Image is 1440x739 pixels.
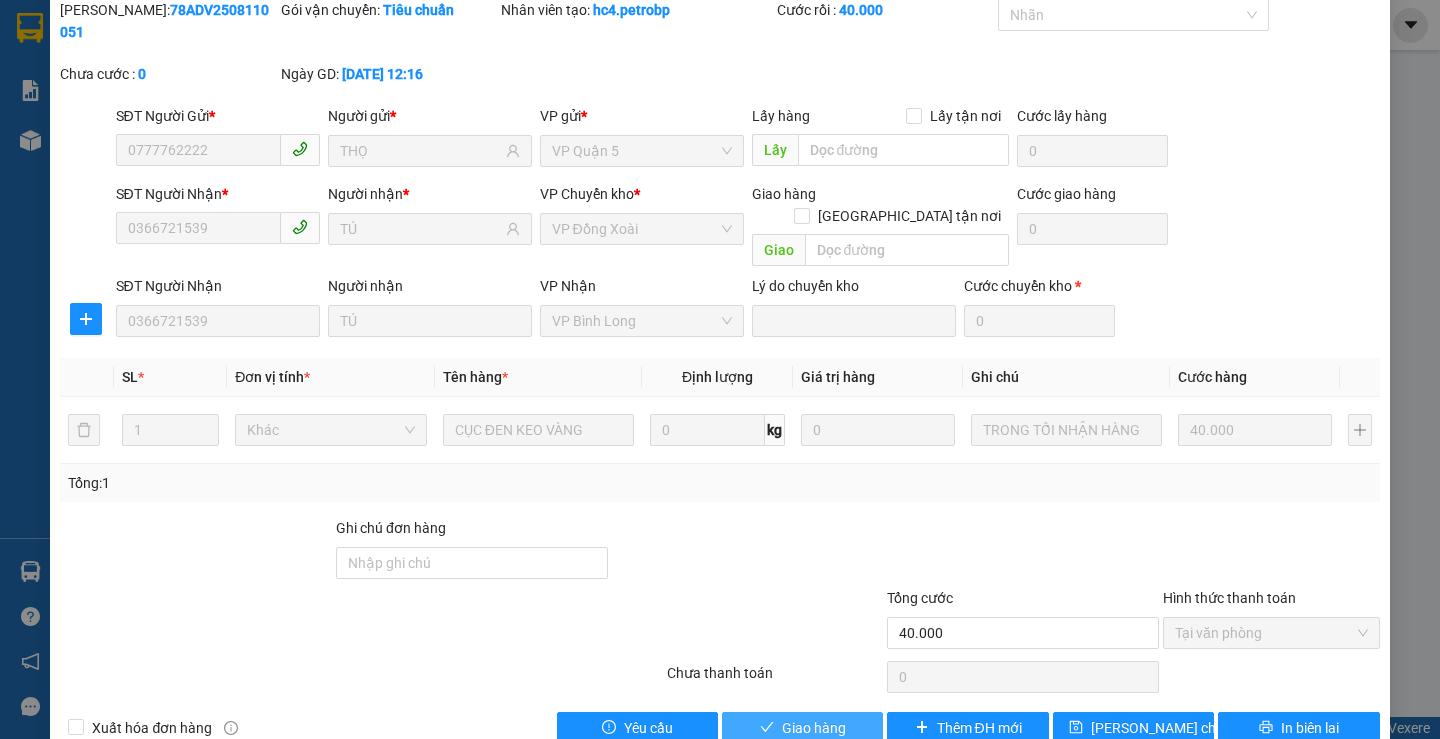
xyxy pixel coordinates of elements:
input: Cước giao hàng [1017,213,1168,245]
div: VP Nhận [540,275,744,297]
span: [PERSON_NAME] chuyển hoàn [1091,717,1281,739]
div: Cước chuyển kho [964,275,1115,297]
label: Cước giao hàng [1017,186,1116,202]
span: VP Quận 5 [552,136,732,166]
b: 0 [138,66,146,82]
span: user [506,144,520,158]
input: Tên người nhận [340,218,502,240]
span: kg [765,414,785,446]
span: save [1069,720,1083,736]
div: Tổng: 1 [68,472,557,494]
span: Xuất hóa đơn hàng [84,717,220,739]
span: Tại văn phòng [1175,618,1368,648]
input: Ghi chú đơn hàng [336,547,608,579]
button: delete [68,414,100,446]
div: Người nhận [328,275,532,297]
input: Ghi Chú [971,414,1162,446]
input: Dọc đường [798,134,1009,166]
span: Lấy tận nơi [922,105,1009,127]
button: plus [1348,414,1372,446]
span: Lấy [752,134,798,166]
div: Chưa cước : [60,63,277,85]
span: Yêu cầu [624,717,673,739]
span: phone [292,141,308,157]
span: Đơn vị tính [235,369,310,385]
button: plus [70,303,102,335]
div: Người gửi [328,105,532,127]
input: Tên người gửi [340,140,502,162]
span: check [760,720,774,736]
label: Hình thức thanh toán [1163,590,1296,606]
span: plus [71,311,101,327]
input: VD: Bàn, Ghế [443,414,634,446]
span: In biên lai [1281,717,1339,739]
span: VP Bình Long [552,306,732,336]
b: 40.000 [839,2,883,18]
div: Lý do chuyển kho [752,275,956,297]
span: SL [122,369,138,385]
span: Giá trị hàng [801,369,875,385]
span: printer [1259,720,1273,736]
b: Tiêu chuẩn [383,2,454,18]
b: [DATE] 12:16 [342,66,423,82]
span: user [506,222,520,236]
span: Lấy hàng [752,108,810,124]
span: Tổng cước [887,590,953,606]
b: hc4.petrobp [593,2,670,18]
div: Người nhận [328,183,532,205]
div: Chưa thanh toán [665,662,886,697]
span: Cước hàng [1178,369,1247,385]
span: Giao [752,234,805,266]
div: VP gửi [540,105,744,127]
span: Giao hàng [752,186,816,202]
div: SĐT Người Gửi [116,105,320,127]
span: Định lượng [682,369,753,385]
span: Khác [247,415,414,445]
th: Ghi chú [963,358,1170,397]
div: Ngày GD: [281,63,498,85]
span: plus [915,720,929,736]
input: Dọc đường [805,234,1009,266]
span: Giao hàng [782,717,846,739]
input: 0 [1178,414,1332,446]
span: Tên hàng [443,369,508,385]
div: SĐT Người Nhận [116,275,320,297]
div: SĐT Người Nhận [116,183,320,205]
span: [GEOGRAPHIC_DATA] tận nơi [810,205,1009,227]
span: phone [292,219,308,235]
label: Cước lấy hàng [1017,108,1107,124]
span: VP Đồng Xoài [552,214,732,244]
span: info-circle [224,721,238,735]
span: exclamation-circle [602,720,616,736]
input: 0 [801,414,955,446]
label: Ghi chú đơn hàng [336,520,446,536]
span: VP Chuyển kho [540,186,634,202]
input: Cước lấy hàng [1017,135,1168,167]
span: Thêm ĐH mới [937,717,1022,739]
